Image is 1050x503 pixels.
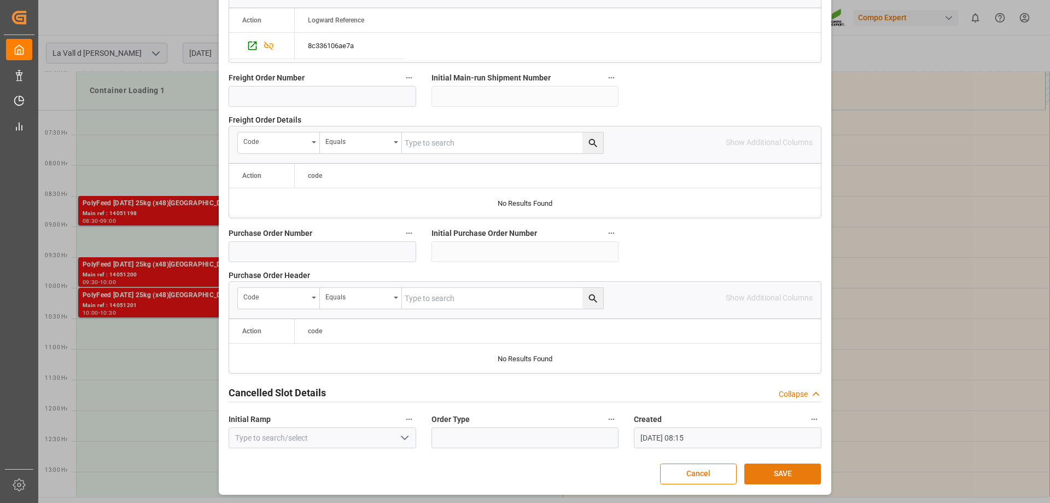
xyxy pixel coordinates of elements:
[660,464,737,484] button: Cancel
[320,132,402,153] button: open menu
[295,33,404,59] div: 8c336106ae7a
[807,412,821,426] button: Created
[402,226,416,240] button: Purchase Order Number
[402,412,416,426] button: Initial Ramp
[402,132,603,153] input: Type to search
[431,72,551,84] span: Initial Main-run Shipment Number
[634,414,662,425] span: Created
[229,385,326,400] h2: Cancelled Slot Details
[238,288,320,309] button: open menu
[308,172,322,180] span: code
[242,172,261,180] div: Action
[779,389,808,400] div: Collapse
[582,288,603,309] button: search button
[582,132,603,153] button: search button
[431,228,537,239] span: Initial Purchase Order Number
[604,71,619,85] button: Initial Main-run Shipment Number
[604,226,619,240] button: Initial Purchase Order Number
[242,16,261,24] div: Action
[402,288,603,309] input: Type to search
[320,288,402,309] button: open menu
[229,414,271,425] span: Initial Ramp
[744,464,821,484] button: SAVE
[295,33,404,59] div: Press SPACE to select this row.
[395,430,412,447] button: open menu
[229,427,416,448] input: Type to search/select
[229,270,310,281] span: Purchase Order Header
[229,33,295,59] div: Press SPACE to select this row.
[308,327,322,335] span: code
[431,414,470,425] span: Order Type
[243,290,308,302] div: code
[229,228,312,239] span: Purchase Order Number
[229,72,305,84] span: Freight Order Number
[229,114,301,126] span: Freight Order Details
[325,290,390,302] div: Equals
[604,412,619,426] button: Order Type
[238,132,320,153] button: open menu
[634,427,821,448] input: DD.MM.YYYY HH:MM
[325,134,390,147] div: Equals
[308,16,364,24] span: Logward Reference
[242,327,261,335] div: Action
[243,134,308,147] div: code
[402,71,416,85] button: Freight Order Number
